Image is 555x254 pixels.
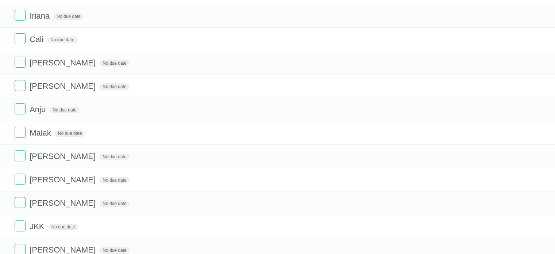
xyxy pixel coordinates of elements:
span: Malak [30,128,53,137]
label: Done [15,80,26,91]
label: Done [15,10,26,21]
span: No due date [55,130,85,137]
span: [PERSON_NAME] [30,175,97,184]
label: Done [15,103,26,114]
span: No due date [47,37,77,43]
label: Done [15,127,26,138]
span: No due date [100,153,129,160]
span: No due date [54,13,83,20]
span: No due date [100,177,129,183]
span: Iriana [30,11,51,20]
span: No due date [100,200,129,207]
label: Done [15,174,26,185]
span: [PERSON_NAME] [30,152,97,161]
span: No due date [100,60,129,67]
span: No due date [100,247,129,254]
span: Anju [30,105,47,114]
label: Done [15,197,26,208]
span: [PERSON_NAME] [30,198,97,208]
label: Done [15,150,26,161]
span: No due date [49,224,78,230]
span: No due date [50,107,79,113]
label: Done [15,220,26,231]
span: Cali [30,35,45,44]
label: Done [15,33,26,44]
span: [PERSON_NAME] [30,81,97,91]
span: No due date [100,83,129,90]
span: [PERSON_NAME] [30,58,97,67]
label: Done [15,57,26,68]
span: JKK [30,222,46,231]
